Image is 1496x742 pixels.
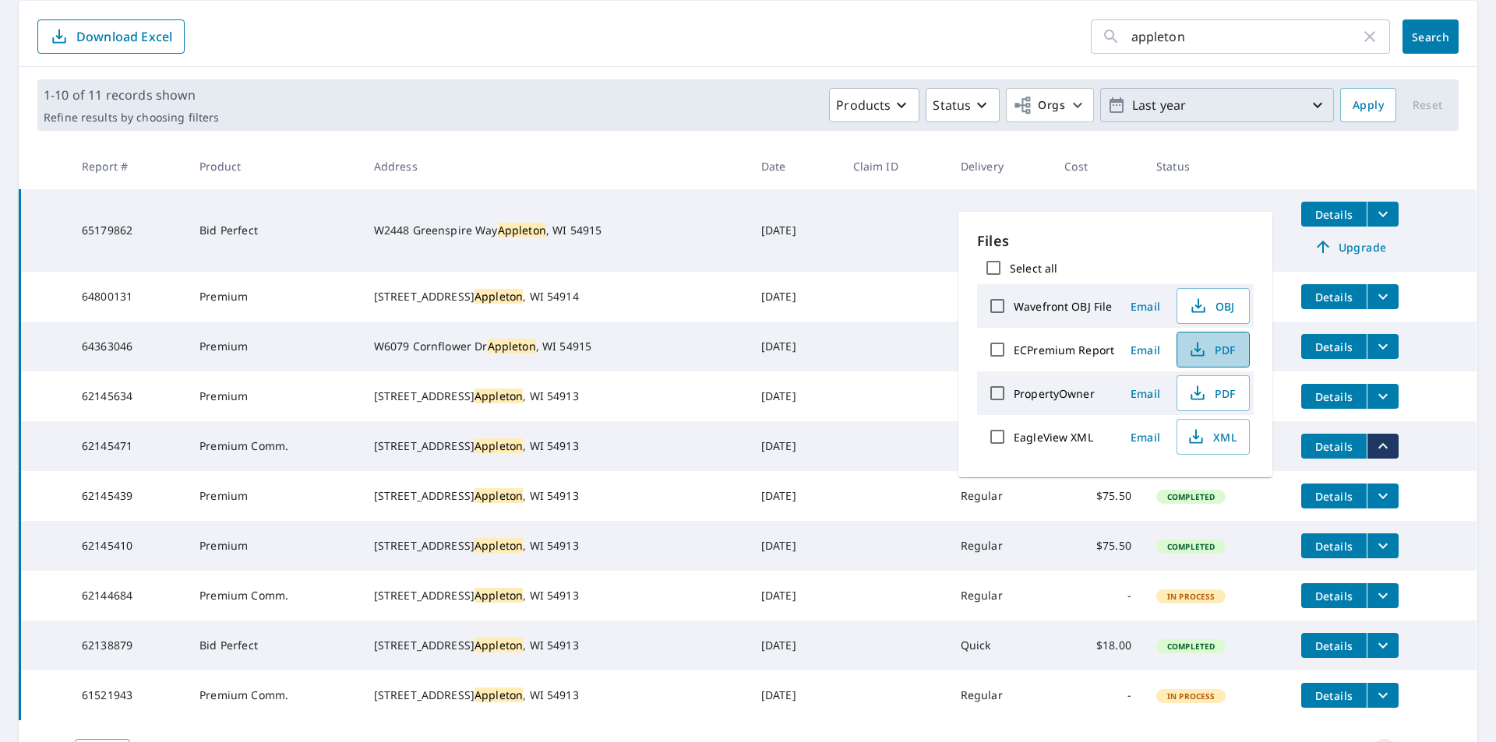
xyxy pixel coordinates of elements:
[1367,334,1399,359] button: filesDropdownBtn-64363046
[187,371,361,421] td: Premium
[749,143,841,189] th: Date
[374,588,736,603] div: [STREET_ADDRESS] , WI 54913
[1127,430,1164,445] span: Email
[187,670,361,720] td: Premium Comm.
[362,143,749,189] th: Address
[749,272,841,322] td: [DATE]
[69,670,187,720] td: 61521943
[1402,19,1459,54] button: Search
[374,223,736,238] div: W2448 Greenspire Way , WI 54915
[1311,439,1357,454] span: Details
[69,421,187,471] td: 62145471
[1010,261,1057,276] label: Select all
[749,371,841,421] td: [DATE]
[1126,92,1308,119] p: Last year
[1131,15,1360,58] input: Address, Report #, Claim ID, etc.
[498,223,546,237] mark: Appleton
[1014,343,1114,357] label: ECPremium Report
[1311,539,1357,554] span: Details
[1301,234,1399,259] a: Upgrade
[948,322,1053,371] td: Regular
[829,88,919,122] button: Products
[69,322,187,371] td: 64363046
[933,96,971,114] p: Status
[187,189,361,272] td: Bid Perfect
[1052,189,1144,272] td: $18.00
[1311,489,1357,504] span: Details
[1311,290,1357,304] span: Details
[1013,96,1065,115] span: Orgs
[374,389,736,404] div: [STREET_ADDRESS] , WI 54913
[374,289,736,304] div: [STREET_ADDRESS] , WI 54914
[187,571,361,621] td: Premium Comm.
[749,621,841,670] td: [DATE]
[1353,96,1384,115] span: Apply
[1014,430,1093,445] label: EagleView XML
[1340,88,1396,122] button: Apply
[1301,683,1367,708] button: detailsBtn-61521943
[1158,591,1225,602] span: In Process
[1367,202,1399,227] button: filesDropdownBtn-65179862
[948,189,1053,272] td: Quick
[1311,339,1357,354] span: Details
[69,571,187,621] td: 62144684
[1052,143,1144,189] th: Cost
[1301,284,1367,309] button: detailsBtn-64800131
[1367,583,1399,608] button: filesDropdownBtn-62144684
[1100,88,1334,122] button: Last year
[1367,384,1399,409] button: filesDropdownBtn-62145634
[1177,419,1250,455] button: XML
[1120,338,1170,362] button: Email
[1301,434,1367,459] button: detailsBtn-62145471
[69,272,187,322] td: 64800131
[1052,621,1144,670] td: $18.00
[948,471,1053,521] td: Regular
[948,272,1053,322] td: Regular
[749,471,841,521] td: [DATE]
[1301,583,1367,608] button: detailsBtn-62144684
[749,571,841,621] td: [DATE]
[1301,202,1367,227] button: detailsBtn-65179862
[1301,633,1367,658] button: detailsBtn-62138879
[1301,533,1367,558] button: detailsBtn-62145410
[1311,638,1357,653] span: Details
[1187,340,1237,359] span: PDF
[926,88,1000,122] button: Status
[1311,389,1357,404] span: Details
[1158,641,1224,652] span: Completed
[187,322,361,371] td: Premium
[1311,589,1357,603] span: Details
[948,670,1053,720] td: Regular
[836,96,891,114] p: Products
[1367,484,1399,508] button: filesDropdownBtn-62145439
[69,621,187,670] td: 62138879
[475,289,523,304] mark: Appleton
[488,339,536,353] mark: Appleton
[1311,688,1357,703] span: Details
[374,438,736,454] div: [STREET_ADDRESS] , WI 54913
[44,86,219,104] p: 1-10 of 11 records shown
[1158,691,1225,702] span: In Process
[475,588,523,603] mark: Appleton
[1052,471,1144,521] td: $75.50
[69,143,187,189] th: Report #
[1187,384,1237,403] span: PDF
[1311,237,1389,256] span: Upgrade
[1301,484,1367,508] button: detailsBtn-62145439
[1187,427,1237,446] span: XML
[749,421,841,471] td: [DATE]
[1367,683,1399,708] button: filesDropdownBtn-61521943
[69,471,187,521] td: 62145439
[1311,207,1357,222] span: Details
[69,521,187,571] td: 62145410
[187,471,361,521] td: Premium
[1177,288,1250,324] button: OBJ
[1014,299,1112,314] label: Wavefront OBJ File
[948,143,1053,189] th: Delivery
[948,421,1053,471] td: Regular
[69,371,187,421] td: 62145634
[1158,541,1224,552] span: Completed
[948,571,1053,621] td: Regular
[948,521,1053,571] td: Regular
[76,28,172,45] p: Download Excel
